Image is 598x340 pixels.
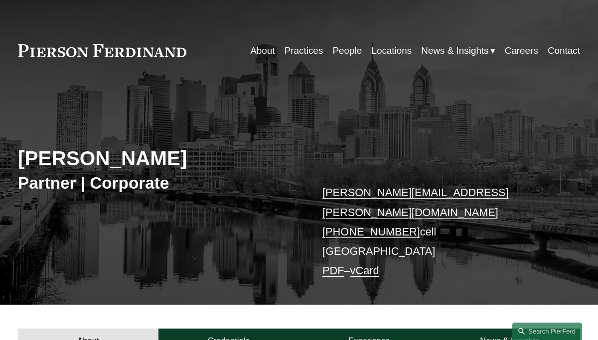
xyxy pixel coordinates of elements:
a: Search this site [512,323,582,340]
a: Careers [505,41,538,60]
span: News & Insights [421,42,488,59]
a: vCard [350,264,379,277]
a: People [332,41,362,60]
a: [PERSON_NAME][EMAIL_ADDRESS][PERSON_NAME][DOMAIN_NAME] [322,186,508,218]
a: Practices [285,41,323,60]
p: cell [GEOGRAPHIC_DATA] – [322,183,557,280]
a: Locations [371,41,412,60]
a: About [250,41,275,60]
h2: [PERSON_NAME] [18,146,299,171]
a: folder dropdown [421,41,495,60]
a: PDF [322,264,344,277]
a: Contact [548,41,580,60]
a: [PHONE_NUMBER] [322,226,420,238]
h3: Partner | Corporate [18,173,299,193]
